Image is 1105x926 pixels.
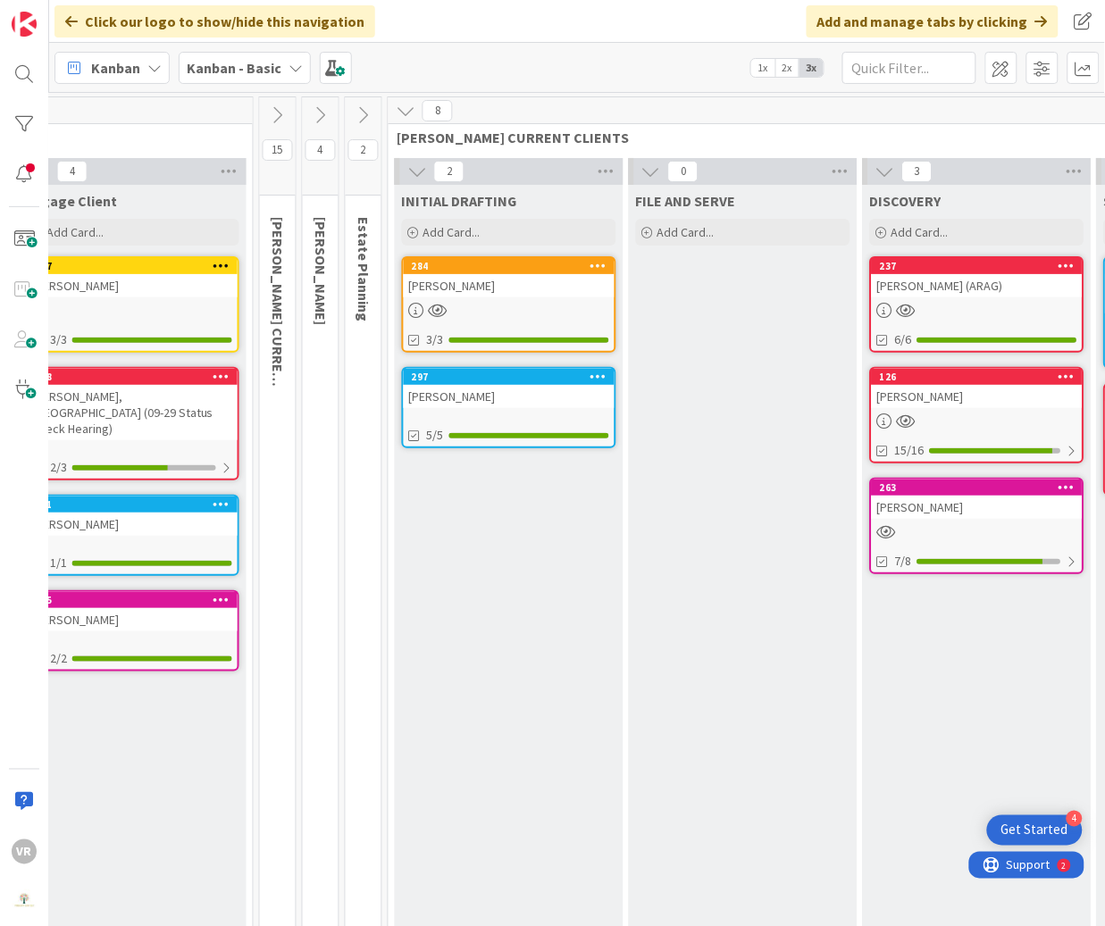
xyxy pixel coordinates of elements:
span: Add Card... [423,224,481,240]
div: 317[PERSON_NAME] [27,258,238,297]
div: 317 [35,260,238,272]
div: 301[PERSON_NAME] [27,496,238,536]
span: 7/8 [895,552,912,571]
div: 237 [872,258,1083,274]
a: 297[PERSON_NAME]5/5 [402,367,616,448]
span: 3/3 [50,330,67,349]
div: [PERSON_NAME] [404,274,615,297]
div: [PERSON_NAME], [GEOGRAPHIC_DATA] (09-29 Status Check Hearing) [27,385,238,440]
div: [PERSON_NAME] [872,385,1083,408]
span: Add Card... [657,224,715,240]
a: 318[PERSON_NAME], [GEOGRAPHIC_DATA] (09-29 Status Check Hearing)2/3 [25,367,239,480]
div: [PERSON_NAME] [27,608,238,631]
span: 0 [668,161,699,182]
img: Visit kanbanzone.com [12,12,37,37]
div: 315 [35,594,238,606]
a: 237[PERSON_NAME] (ARAG)6/6 [870,256,1084,353]
div: [PERSON_NAME] [404,385,615,408]
div: 263 [880,481,1083,494]
div: 237 [880,260,1083,272]
span: 15 [263,139,293,161]
b: Kanban - Basic [187,59,281,77]
div: 297[PERSON_NAME] [404,369,615,408]
span: KRISTI PROBATE [313,217,331,325]
span: 8 [423,100,453,121]
span: 3 [902,161,933,182]
div: Get Started [1001,822,1068,839]
img: avatar [12,889,37,914]
span: INITIAL DRAFTING [402,192,518,210]
div: Add and manage tabs by clicking [807,5,1059,38]
div: [PERSON_NAME] [27,274,238,297]
span: 2/2 [50,649,67,668]
a: 301[PERSON_NAME]1/1 [25,495,239,576]
div: 284 [412,260,615,272]
span: Add Card... [46,224,104,240]
span: 2x [775,59,799,77]
span: FILE AND SERVE [636,192,736,210]
div: 126[PERSON_NAME] [872,369,1083,408]
span: 1x [751,59,775,77]
div: VR [12,839,37,864]
span: 15/16 [895,441,925,460]
span: Estate Planning [356,217,373,321]
a: 126[PERSON_NAME]15/16 [870,367,1084,463]
span: Add Card... [892,224,949,240]
span: 2 [434,161,465,182]
div: 237[PERSON_NAME] (ARAG) [872,258,1083,297]
div: 297 [404,369,615,385]
div: 315 [27,592,238,608]
div: 284[PERSON_NAME] [404,258,615,297]
div: 284 [404,258,615,274]
div: [PERSON_NAME] [872,496,1083,519]
span: 1/1 [50,554,67,572]
div: 126 [872,369,1083,385]
span: 3/3 [427,330,444,349]
div: 318[PERSON_NAME], [GEOGRAPHIC_DATA] (09-29 Status Check Hearing) [27,369,238,440]
span: DISCOVERY [870,192,942,210]
span: Kanban [91,57,140,79]
div: 318 [27,369,238,385]
span: Engage Client [25,192,117,210]
span: 6/6 [895,330,912,349]
div: Open Get Started checklist, remaining modules: 4 [987,815,1083,846]
a: 284[PERSON_NAME]3/3 [402,256,616,353]
div: 317 [27,258,238,274]
div: 318 [35,371,238,383]
div: Click our logo to show/hide this navigation [54,5,375,38]
input: Quick Filter... [842,52,976,84]
span: 3x [799,59,824,77]
span: 2/3 [50,458,67,477]
span: 2 [348,139,379,161]
span: 4 [306,139,336,161]
a: 263[PERSON_NAME]7/8 [870,478,1084,574]
div: 263[PERSON_NAME] [872,480,1083,519]
div: 297 [412,371,615,383]
div: 4 [1067,811,1083,827]
a: 315[PERSON_NAME]2/2 [25,590,239,672]
span: 4 [57,161,88,182]
span: KRISTI CURRENT CLIENTS [270,217,288,449]
div: 301 [27,496,238,513]
div: [PERSON_NAME] (ARAG) [872,274,1083,297]
span: 5/5 [427,426,444,445]
a: 317[PERSON_NAME]3/3 [25,256,239,353]
div: 263 [872,480,1083,496]
span: Support [38,3,81,24]
div: [PERSON_NAME] [27,513,238,536]
div: 2 [93,7,97,21]
div: 126 [880,371,1083,383]
div: 315[PERSON_NAME] [27,592,238,631]
div: 301 [35,498,238,511]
